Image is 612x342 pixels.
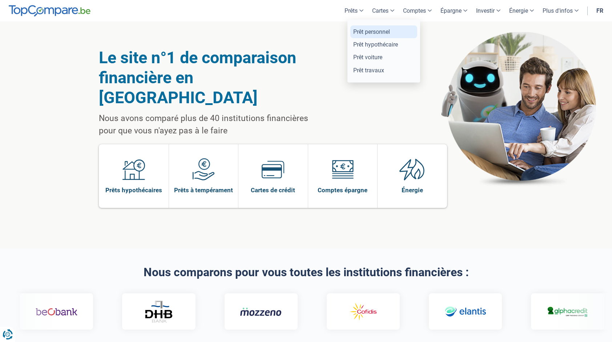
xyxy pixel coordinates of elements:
[99,112,327,137] p: Nous avons comparé plus de 40 institutions financières pour que vous n'ayez pas à le faire
[237,307,278,316] img: Mozzeno
[238,144,308,208] a: Cartes de crédit Cartes de crédit
[308,144,378,208] a: Comptes épargne Comptes épargne
[543,305,585,318] img: Alphacredit
[350,51,417,64] a: Prêt voiture
[174,186,233,194] span: Prêts à tempérament
[339,301,381,322] img: Cofidis
[99,144,169,208] a: Prêts hypothécaires Prêts hypothécaires
[262,158,284,181] img: Cartes de crédit
[99,266,513,279] h2: Nous comparons pour vous toutes les institutions financières :
[192,158,215,181] img: Prêts à tempérament
[32,301,74,322] img: Beobank
[441,301,483,322] img: Elantis
[141,301,170,323] img: DHB Bank
[350,38,417,51] a: Prêt hypothécaire
[105,186,162,194] span: Prêts hypothécaires
[399,158,425,181] img: Énergie
[350,64,417,77] a: Prêt travaux
[251,186,295,194] span: Cartes de crédit
[318,186,367,194] span: Comptes épargne
[169,144,238,208] a: Prêts à tempérament Prêts à tempérament
[9,5,90,17] img: TopCompare
[378,144,447,208] a: Énergie Énergie
[350,25,417,38] a: Prêt personnel
[402,186,423,194] span: Énergie
[122,158,145,181] img: Prêts hypothécaires
[331,158,354,181] img: Comptes épargne
[99,48,327,108] h1: Le site n°1 de comparaison financière en [GEOGRAPHIC_DATA]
